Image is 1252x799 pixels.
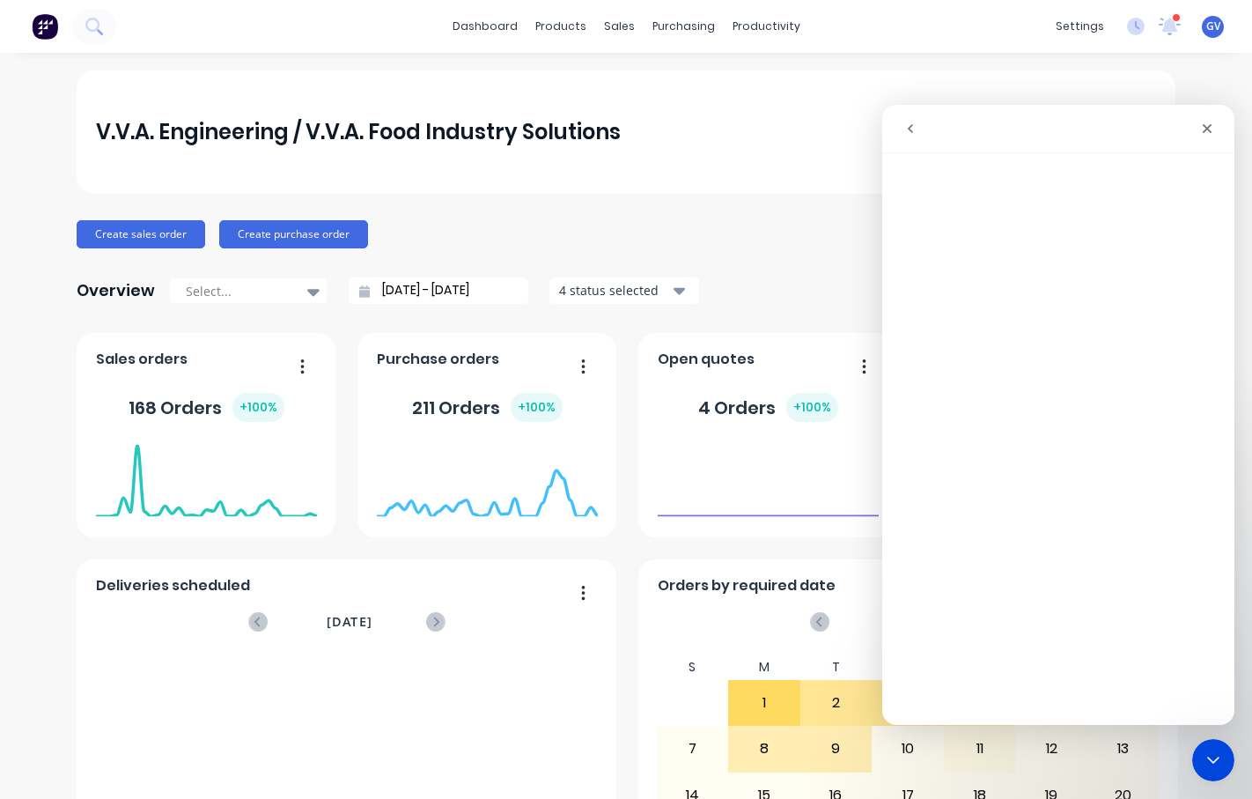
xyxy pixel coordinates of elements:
div: M [728,655,800,680]
div: 4 Orders [698,393,838,422]
div: 10 [873,727,943,771]
iframe: Intercom live chat [882,105,1234,725]
div: + 100 % [232,393,284,422]
div: 11 [945,727,1015,771]
span: Sales orders [96,349,188,370]
div: + 100 % [511,393,563,422]
button: Create purchase order [219,220,368,248]
div: 211 Orders [412,393,563,422]
div: W [872,655,944,680]
div: products [527,13,595,40]
div: settings [1047,13,1113,40]
button: Create sales order [77,220,205,248]
button: 4 status selected [549,277,699,304]
img: Factory [32,13,58,40]
div: V.V.A. Engineering / V.V.A. Food Industry Solutions [96,115,621,150]
div: 13 [1088,727,1159,771]
span: Purchase orders [377,349,499,370]
div: 1 [729,681,799,725]
div: 9 [801,727,872,771]
span: Open quotes [658,349,755,370]
div: 2 [801,681,872,725]
div: Overview [77,273,155,308]
iframe: Intercom live chat [1192,739,1234,781]
div: purchasing [644,13,724,40]
div: T [800,655,873,680]
span: GV [1206,18,1220,34]
div: 4 status selected [559,281,670,300]
div: 7 [658,727,728,771]
span: Orders by required date [658,575,836,596]
div: S [657,655,729,680]
div: productivity [724,13,809,40]
span: [DATE] [327,612,372,632]
span: Deliveries scheduled [96,575,250,596]
div: 168 Orders [129,393,284,422]
div: 12 [1016,727,1086,771]
div: 8 [729,727,799,771]
div: sales [595,13,644,40]
div: 3 [873,681,943,725]
div: + 100 % [786,393,838,422]
a: dashboard [444,13,527,40]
